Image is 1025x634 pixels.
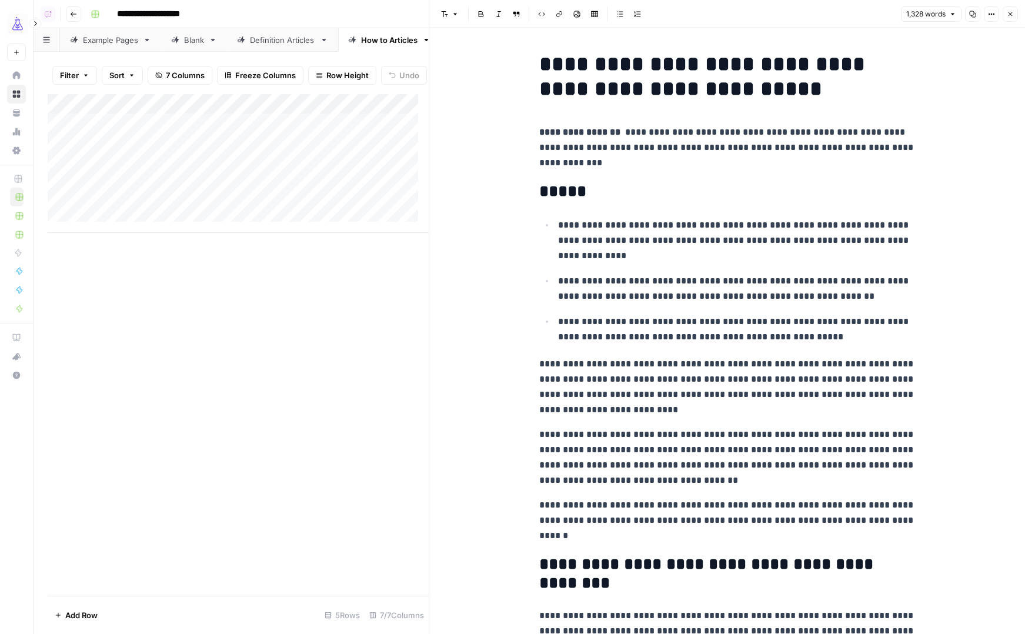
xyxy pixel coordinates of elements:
[227,28,338,52] a: Definition Articles
[7,122,26,141] a: Usage
[102,66,143,85] button: Sort
[906,9,946,19] span: 1,328 words
[399,69,419,81] span: Undo
[7,9,26,39] button: Workspace: AirOps Growth
[381,66,427,85] button: Undo
[48,606,105,625] button: Add Row
[52,66,97,85] button: Filter
[235,69,296,81] span: Freeze Columns
[60,28,161,52] a: Example Pages
[7,366,26,385] button: Help + Support
[7,14,28,35] img: AirOps Growth Logo
[148,66,212,85] button: 7 Columns
[365,606,429,625] div: 7/7 Columns
[166,69,205,81] span: 7 Columns
[361,34,418,46] div: How to Articles
[83,34,138,46] div: Example Pages
[250,34,315,46] div: Definition Articles
[7,104,26,122] a: Your Data
[7,328,26,347] a: AirOps Academy
[7,347,26,366] button: What's new?
[901,6,961,22] button: 1,328 words
[338,28,440,52] a: How to Articles
[65,609,98,621] span: Add Row
[161,28,227,52] a: Blank
[7,141,26,160] a: Settings
[7,85,26,104] a: Browse
[184,34,204,46] div: Blank
[308,66,376,85] button: Row Height
[109,69,125,81] span: Sort
[326,69,369,81] span: Row Height
[8,348,25,365] div: What's new?
[7,66,26,85] a: Home
[217,66,303,85] button: Freeze Columns
[320,606,365,625] div: 5 Rows
[60,69,79,81] span: Filter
